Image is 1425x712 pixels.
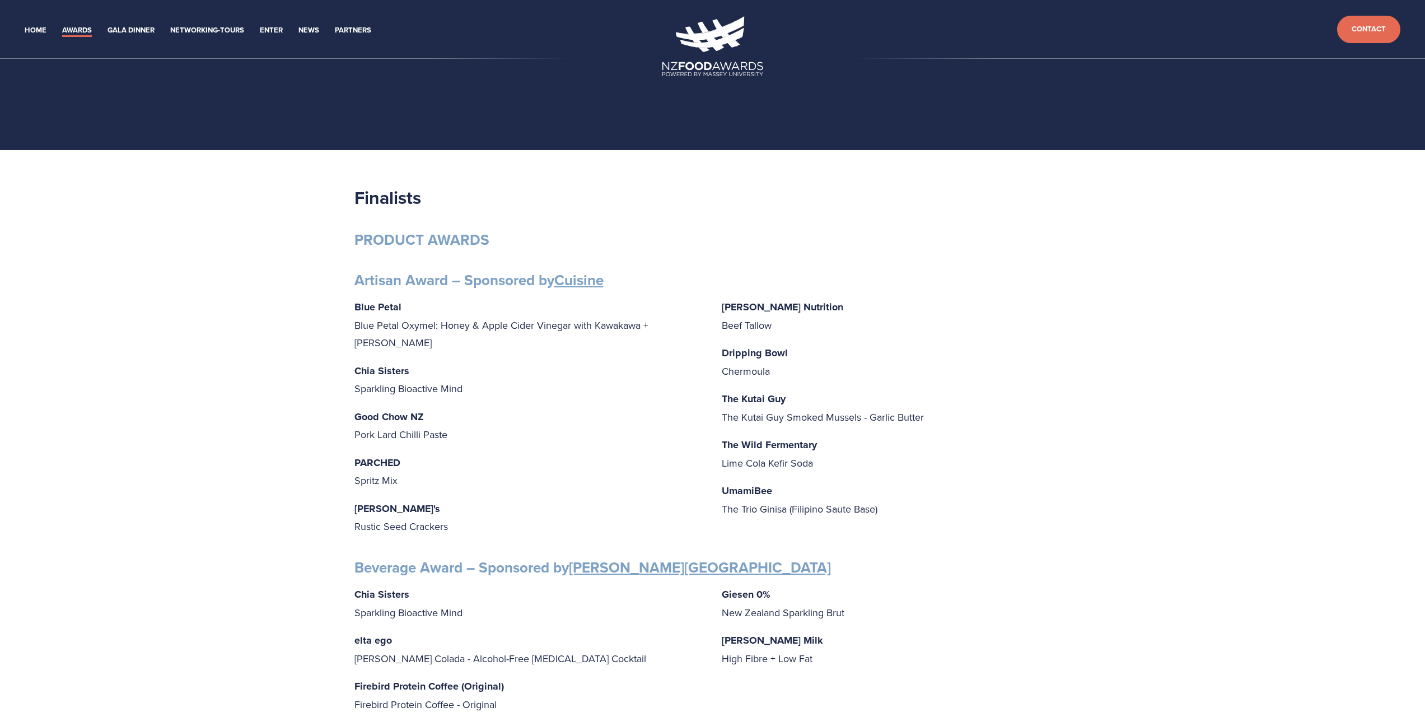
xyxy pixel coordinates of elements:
[1337,16,1400,43] a: Contact
[722,482,1071,518] p: The Trio Ginisa (Filipino Saute Base)
[108,24,155,37] a: Gala Dinner
[722,392,786,406] strong: The Kutai Guy
[722,346,788,360] strong: Dripping Bowl
[354,300,401,314] strong: Blue Petal
[354,587,409,602] strong: Chia Sisters
[354,454,704,490] p: Spritz Mix
[354,557,831,578] strong: Beverage Award – Sponsored by
[722,587,770,602] strong: Giesen 0%
[354,298,704,352] p: Blue Petal Oxymel: Honey & Apple Cider Vinegar with Kawakawa + [PERSON_NAME]
[722,631,1071,667] p: High Fibre + Low Fat
[170,24,244,37] a: Networking-Tours
[354,585,704,621] p: Sparkling Bioactive Mind
[722,298,1071,334] p: Beef Tallow
[722,300,843,314] strong: [PERSON_NAME] Nutrition
[722,390,1071,426] p: The Kutai Guy Smoked Mussels - Garlic Butter
[260,24,283,37] a: Enter
[354,633,392,648] strong: elta ego
[354,362,704,398] p: Sparkling Bioactive Mind
[354,229,489,250] strong: PRODUCT AWARDS
[354,679,504,694] strong: Firebird Protein Coffee (Original)
[722,436,1071,472] p: Lime Cola Kefir Soda
[354,455,400,470] strong: PARCHED
[722,344,1071,380] p: Chermoula
[354,501,440,516] strong: [PERSON_NAME]'s
[354,269,604,291] strong: Artisan Award – Sponsored by
[354,364,409,378] strong: Chia Sisters
[554,269,604,291] a: Cuisine
[722,483,772,498] strong: UmamiBee
[354,631,704,667] p: [PERSON_NAME] Colada - Alcohol-Free [MEDICAL_DATA] Cocktail
[354,184,421,211] strong: Finalists
[722,438,817,452] strong: The Wild Fermentary
[354,408,704,444] p: Pork Lard Chilli Paste
[569,557,831,578] a: [PERSON_NAME][GEOGRAPHIC_DATA]
[722,585,1071,621] p: New Zealand Sparkling Brut
[722,633,823,648] strong: [PERSON_NAME] Milk
[354,500,704,536] p: Rustic Seed Crackers
[335,24,371,37] a: Partners
[62,24,92,37] a: Awards
[25,24,46,37] a: Home
[298,24,319,37] a: News
[354,409,424,424] strong: Good Chow NZ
